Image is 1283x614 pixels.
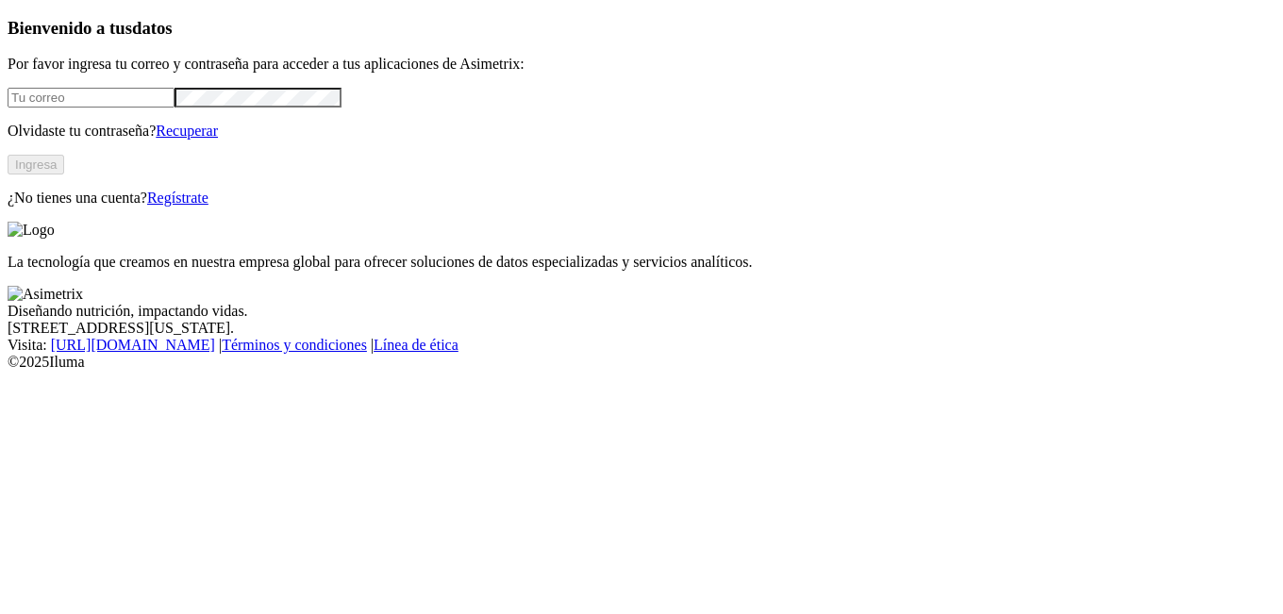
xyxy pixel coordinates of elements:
p: ¿No tienes una cuenta? [8,190,1275,207]
p: Por favor ingresa tu correo y contraseña para acceder a tus aplicaciones de Asimetrix: [8,56,1275,73]
button: Ingresa [8,155,64,174]
a: Términos y condiciones [222,337,367,353]
a: Línea de ética [374,337,458,353]
p: La tecnología que creamos en nuestra empresa global para ofrecer soluciones de datos especializad... [8,254,1275,271]
span: datos [132,18,173,38]
h3: Bienvenido a tus [8,18,1275,39]
div: Visita : | | [8,337,1275,354]
input: Tu correo [8,88,175,108]
div: Diseñando nutrición, impactando vidas. [8,303,1275,320]
p: Olvidaste tu contraseña? [8,123,1275,140]
div: [STREET_ADDRESS][US_STATE]. [8,320,1275,337]
img: Logo [8,222,55,239]
a: Recuperar [156,123,218,139]
img: Asimetrix [8,286,83,303]
div: © 2025 Iluma [8,354,1275,371]
a: [URL][DOMAIN_NAME] [51,337,215,353]
a: Regístrate [147,190,208,206]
